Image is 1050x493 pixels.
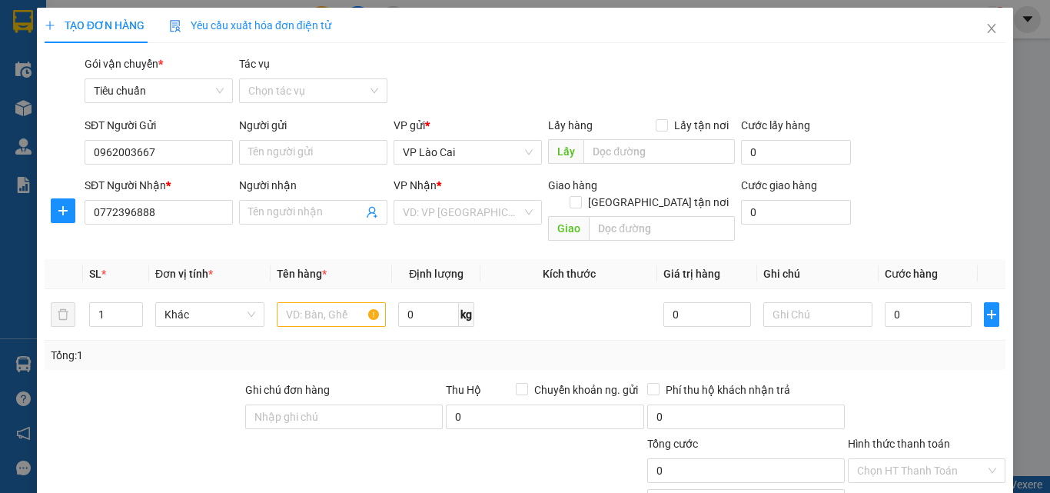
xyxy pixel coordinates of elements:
span: Gói vận chuyển [85,58,163,70]
span: Lấy hàng [548,119,593,132]
span: Thu Hộ [446,384,481,396]
div: SĐT Người Gửi [85,117,233,134]
div: Tổng: 1 [51,347,407,364]
input: Dọc đường [589,216,735,241]
span: Lấy tận nơi [668,117,735,134]
input: Dọc đường [583,139,735,164]
span: TẠO ĐƠN HÀNG [45,19,145,32]
span: Tổng cước [647,438,698,450]
span: Cước hàng [885,268,938,280]
button: plus [51,198,75,223]
span: Tiêu chuẩn [94,79,224,102]
span: Đơn vị tính [155,268,213,280]
span: Định lượng [409,268,464,280]
label: Cước lấy hàng [741,119,810,132]
span: VP Nhận [394,179,437,192]
span: VP Lào Cai [403,141,533,164]
img: icon [169,20,181,32]
label: Cước giao hàng [741,179,817,192]
span: plus [985,308,998,321]
div: Người nhận [239,177,387,194]
input: Ghi Chú [763,302,872,327]
span: kg [459,302,474,327]
span: user-add [366,206,378,218]
div: Người gửi [239,117,387,134]
span: Kích thước [543,268,596,280]
div: SĐT Người Nhận [85,177,233,194]
input: VD: Bàn, Ghế [277,302,386,327]
input: Cước lấy hàng [741,140,851,165]
span: Chuyển khoản ng. gửi [528,381,644,398]
span: Lấy [548,139,583,164]
label: Hình thức thanh toán [848,438,950,450]
span: Giao [548,216,589,241]
span: Giá trị hàng [663,268,720,280]
span: close [985,22,998,35]
button: delete [51,302,75,327]
span: Giao hàng [548,179,597,192]
label: Ghi chú đơn hàng [245,384,330,396]
span: SL [89,268,101,280]
th: Ghi chú [757,259,879,289]
span: [GEOGRAPHIC_DATA] tận nơi [582,194,735,211]
span: Khác [164,303,255,326]
span: Yêu cầu xuất hóa đơn điện tử [169,19,331,32]
span: Phí thu hộ khách nhận trả [660,381,796,398]
input: 0 [663,302,750,327]
div: VP gửi [394,117,542,134]
button: plus [984,302,999,327]
input: Cước giao hàng [741,200,851,225]
span: plus [45,20,55,31]
span: plus [52,205,75,217]
span: Tên hàng [277,268,327,280]
label: Tác vụ [239,58,270,70]
input: Ghi chú đơn hàng [245,405,443,429]
button: Close [970,8,1013,51]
